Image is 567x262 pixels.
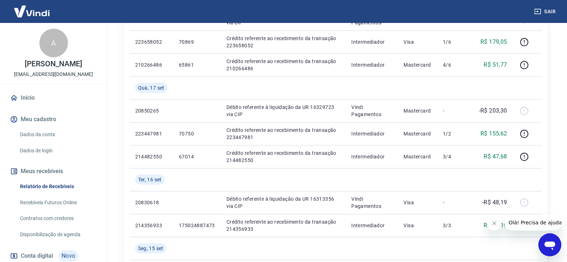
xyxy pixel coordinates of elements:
p: Débito referente à liquidação da UR 16329723 via CIP [226,104,340,118]
p: 4/6 [443,61,464,68]
p: Intermediador [351,153,392,160]
p: 20830618 [135,199,167,206]
p: - [443,107,464,114]
p: Intermediador [351,38,392,46]
p: R$ 179,05 [480,38,507,46]
p: 3/3 [443,222,464,229]
p: R$ 155,62 [480,129,507,138]
p: Visa [404,199,431,206]
p: 175024887473 [179,222,215,229]
p: [EMAIL_ADDRESS][DOMAIN_NAME] [14,71,93,78]
p: 20850265 [135,107,167,114]
span: Olá! Precisa de ajuda? [4,5,60,11]
p: Intermediador [351,130,392,137]
p: 65861 [179,61,215,68]
a: Início [9,90,98,106]
p: Crédito referente ao recebimento da transação 223447981 [226,127,340,141]
p: Crédito referente ao recebimento da transação 214482550 [226,149,340,164]
p: Crédito referente ao recebimento da transação 214356933 [226,218,340,233]
a: Dados da conta [17,127,98,142]
p: Crédito referente ao recebimento da transação 210266486 [226,58,340,72]
p: 214356933 [135,222,167,229]
p: - [443,199,464,206]
p: Intermediador [351,222,392,229]
a: Relatório de Recebíveis [17,179,98,194]
p: 210266486 [135,61,167,68]
p: -R$ 203,30 [479,106,507,115]
span: Qua, 17 set [138,84,165,91]
p: R$ 48,19 [484,221,507,230]
p: -R$ 48,19 [482,198,507,207]
iframe: Fechar mensagem [487,216,502,230]
iframe: Botão para abrir a janela de mensagens [538,233,561,256]
p: Vindi Pagamentos [351,104,392,118]
p: [PERSON_NAME] [25,60,82,68]
button: Meus recebíveis [9,163,98,179]
a: Contratos com credores [17,211,98,226]
p: R$ 51,77 [484,61,507,69]
p: Mastercard [404,107,431,114]
p: 70750 [179,130,215,137]
p: Mastercard [404,130,431,137]
p: 3/4 [443,153,464,160]
p: R$ 47,68 [484,152,507,161]
a: Recebíveis Futuros Online [17,195,98,210]
span: Novo [59,250,78,262]
a: Dados de login [17,143,98,158]
p: 1/6 [443,38,464,46]
p: 1/2 [443,130,464,137]
button: Meu cadastro [9,111,98,127]
p: Vindi Pagamentos [351,195,392,210]
iframe: Mensagem da empresa [504,215,561,230]
p: Visa [404,38,431,46]
p: 70869 [179,38,215,46]
p: Visa [404,222,431,229]
a: Disponibilização de agenda [17,227,98,242]
p: 223658052 [135,38,167,46]
p: 214482550 [135,153,167,160]
p: Débito referente à liquidação da UR 16313356 via CIP [226,195,340,210]
p: 67014 [179,153,215,160]
p: Mastercard [404,153,431,160]
p: Crédito referente ao recebimento da transação 223658052 [226,35,340,49]
p: Mastercard [404,61,431,68]
div: A [39,29,68,57]
button: Sair [533,5,558,18]
span: Ter, 16 set [138,176,162,183]
img: Vindi [9,0,55,22]
p: Intermediador [351,61,392,68]
span: Seg, 15 set [138,245,163,252]
span: Conta digital [21,251,53,261]
p: 223447981 [135,130,167,137]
